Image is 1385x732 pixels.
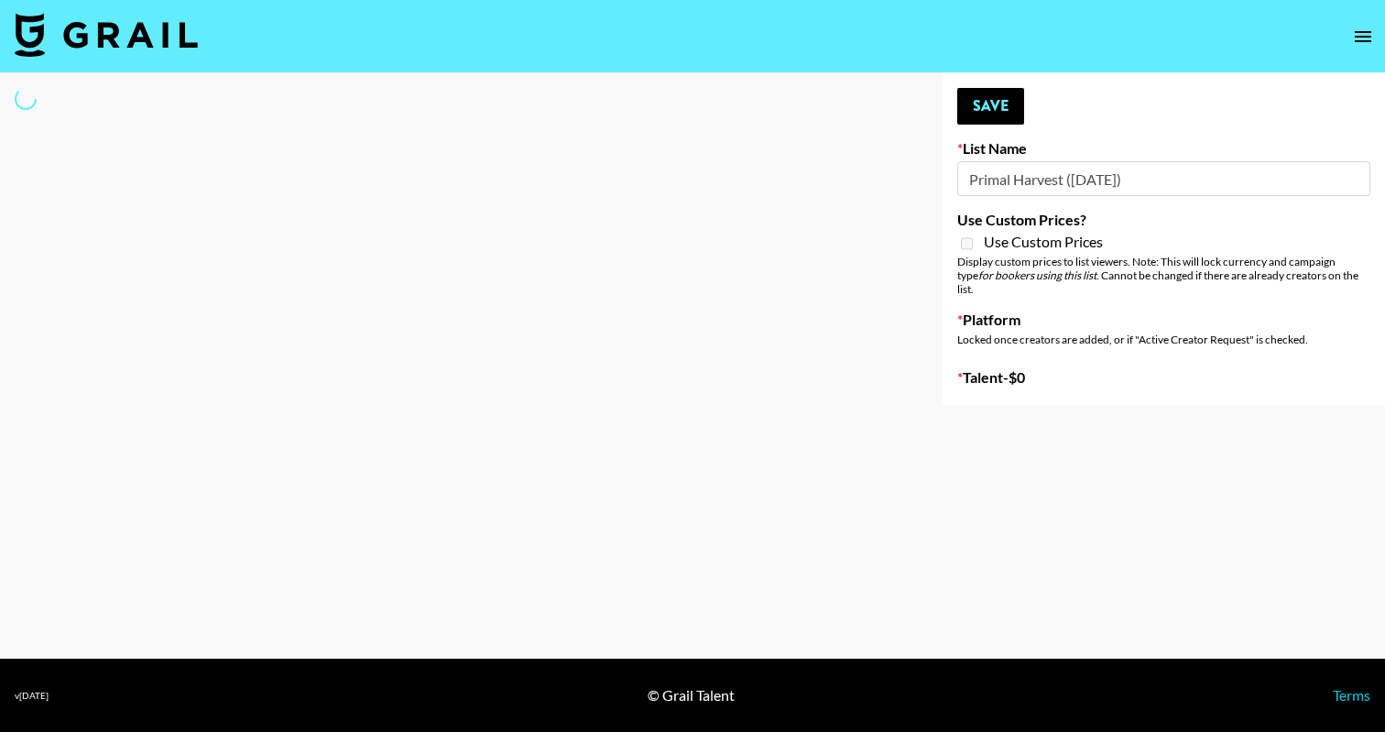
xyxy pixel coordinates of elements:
label: List Name [957,139,1370,158]
button: open drawer [1345,18,1381,55]
em: for bookers using this list [978,268,1096,282]
label: Platform [957,311,1370,329]
div: v [DATE] [15,690,49,702]
div: © Grail Talent [648,686,735,705]
span: Use Custom Prices [984,233,1103,251]
a: Terms [1333,686,1370,704]
label: Use Custom Prices? [957,211,1370,229]
div: Locked once creators are added, or if "Active Creator Request" is checked. [957,333,1370,346]
button: Save [957,88,1024,125]
label: Talent - $ 0 [957,368,1370,387]
div: Display custom prices to list viewers. Note: This will lock currency and campaign type . Cannot b... [957,255,1370,296]
img: Grail Talent [15,13,198,57]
